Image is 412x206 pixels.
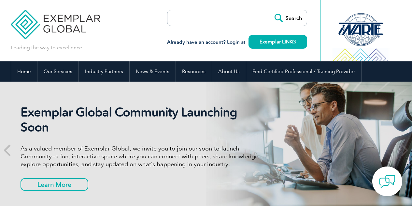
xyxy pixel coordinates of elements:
a: Find Certified Professional / Training Provider [246,61,361,82]
a: Learn More [21,178,88,191]
h2: Exemplar Global Community Launching Soon [21,105,265,135]
a: About Us [212,61,246,82]
input: Search [271,10,307,26]
a: Industry Partners [79,61,129,82]
a: Resources [176,61,212,82]
a: News & Events [130,61,176,82]
a: Our Services [37,61,78,82]
img: open_square.png [292,40,296,43]
a: Home [11,61,37,82]
h3: Already have an account? Login at [167,38,307,46]
img: contact-chat.png [379,173,395,190]
p: As a valued member of Exemplar Global, we invite you to join our soon-to-launch Community—a fun, ... [21,145,265,168]
p: Leading the way to excellence [11,44,82,51]
a: Exemplar LINK [249,35,307,49]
